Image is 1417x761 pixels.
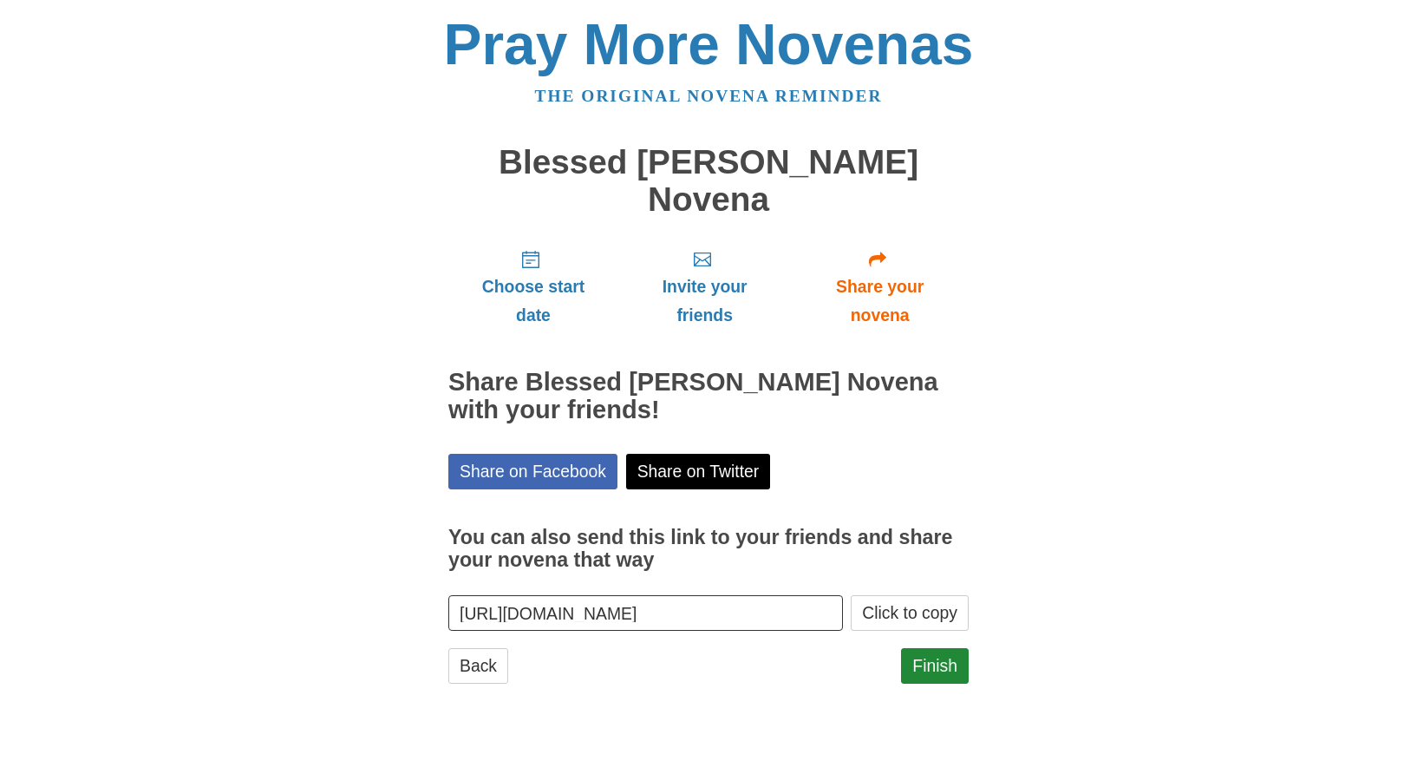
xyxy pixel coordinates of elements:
a: Share on Twitter [626,454,771,489]
span: Share your novena [808,272,951,330]
a: Back [448,648,508,684]
h3: You can also send this link to your friends and share your novena that way [448,527,969,571]
button: Click to copy [851,595,969,631]
h2: Share Blessed [PERSON_NAME] Novena with your friends! [448,369,969,424]
span: Choose start date [466,272,601,330]
a: Choose start date [448,235,618,338]
a: Finish [901,648,969,684]
a: The original novena reminder [535,87,883,105]
a: Invite your friends [618,235,791,338]
a: Pray More Novenas [444,12,974,76]
a: Share your novena [791,235,969,338]
h1: Blessed [PERSON_NAME] Novena [448,144,969,218]
a: Share on Facebook [448,454,617,489]
span: Invite your friends [636,272,774,330]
